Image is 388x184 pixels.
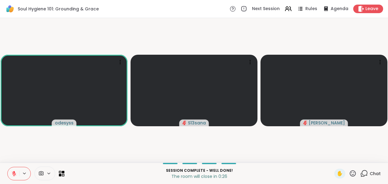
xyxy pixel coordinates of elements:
[252,6,280,12] span: Next Session
[55,120,74,126] span: odesyss
[337,170,343,177] span: ✋
[303,121,307,125] span: audio-muted
[365,6,378,12] span: Leave
[68,173,331,179] p: The room will close in 0:26
[370,171,381,177] span: Chat
[309,120,345,126] span: [PERSON_NAME]
[182,121,187,125] span: audio-muted
[305,6,317,12] span: Rules
[68,168,331,173] p: Session Complete - well done!
[331,6,348,12] span: Agenda
[18,6,99,12] span: Soul Hygiene 101: Grounding & Grace
[188,120,206,126] span: S13sana
[5,4,15,14] img: ShareWell Logomark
